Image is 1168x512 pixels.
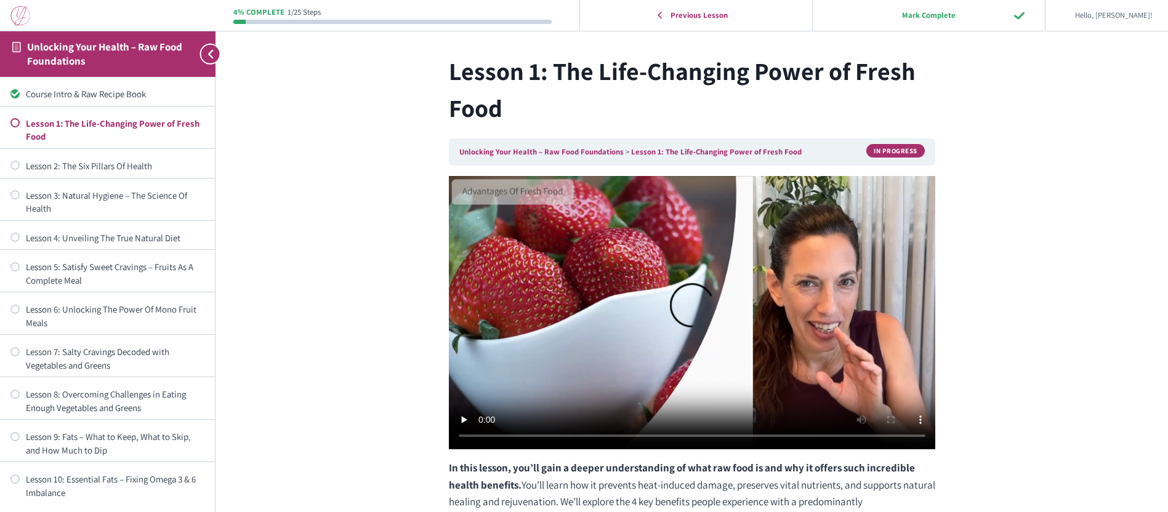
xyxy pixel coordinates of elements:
[288,9,321,17] div: 1/25 Steps
[26,473,204,499] div: Lesson 10: Essential Fats – Fixing Omega 3 & 6 Imbalance
[10,388,204,414] a: Not started Lesson 8: Overcoming Challenges in Eating Enough Vegetables and Greens
[631,146,802,157] a: Lesson 1: The Life-Changing Power of Fresh Food
[663,10,736,20] span: Previous Lesson
[10,260,204,287] a: Not started Lesson 5: Satisfy Sweet Cravings – Fruits As A Complete Meal
[10,473,204,499] a: Not started Lesson 10: Essential Fats – Fixing Omega 3 & 6 Imbalance
[10,432,20,441] div: Not started
[26,260,204,287] div: Lesson 5: Satisfy Sweet Cravings – Fruits As A Complete Meal
[449,461,915,491] strong: In this lesson, you’ll gain a deeper understanding of what raw food is and why it offers such inc...
[10,189,204,215] a: Not started Lesson 3: Natural Hygiene – The Science Of Health
[26,303,204,329] div: Lesson 6: Unlocking The Power Of Mono Fruit Meals
[10,161,20,170] div: Not started
[826,2,1031,28] input: Mark Complete
[10,231,204,244] a: Not started Lesson 4: Unveiling The True Natural Diet
[27,40,182,68] a: Unlocking Your Health – Raw Food Foundations
[10,190,20,199] div: Not started
[10,430,204,457] a: Not started Lesson 9: Fats – What to Keep, What to Skip, and How Much to Dip
[10,345,204,372] a: Not started Lesson 7: Salty Cravings Decoded with Vegetables and Greens
[583,2,808,28] a: Previous Lesson
[26,345,204,372] div: Lesson 7: Salty Cravings Decoded with Vegetables and Greens
[449,52,935,126] h1: Lesson 1: The Life-Changing Power of Fresh Food
[1075,9,1153,22] span: Hello, [PERSON_NAME]!
[10,233,20,242] div: Not started
[10,474,20,484] div: Not started
[10,347,20,356] div: Not started
[26,87,204,100] div: Course Intro & Raw Recipe Book
[459,146,624,157] a: Unlocking Your Health – Raw Food Foundations
[10,303,204,329] a: Not started Lesson 6: Unlocking The Power Of Mono Fruit Meals
[233,9,284,17] div: 4% Complete
[26,388,204,414] div: Lesson 8: Overcoming Challenges in Eating Enough Vegetables and Greens
[10,117,204,143] a: Not started Lesson 1: The Life-Changing Power of Fresh Food
[26,430,204,457] div: Lesson 9: Fats – What to Keep, What to Skip, and How Much to Dip
[10,305,20,314] div: Not started
[449,138,935,166] nav: Breadcrumbs
[193,31,215,77] button: Toggle sidebar navigation
[10,390,20,399] div: Not started
[10,159,204,172] a: Not started Lesson 2: The Six Pillars Of Health
[10,87,204,100] a: Completed Course Intro & Raw Recipe Book
[10,118,20,127] div: Not started
[866,144,925,158] div: In Progress
[10,262,20,271] div: Not started
[26,231,204,244] div: Lesson 4: Unveiling The True Natural Diet
[26,117,204,143] div: Lesson 1: The Life-Changing Power of Fresh Food
[10,89,20,98] div: Completed
[26,189,204,215] div: Lesson 3: Natural Hygiene – The Science Of Health
[26,159,204,172] div: Lesson 2: The Six Pillars Of Health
